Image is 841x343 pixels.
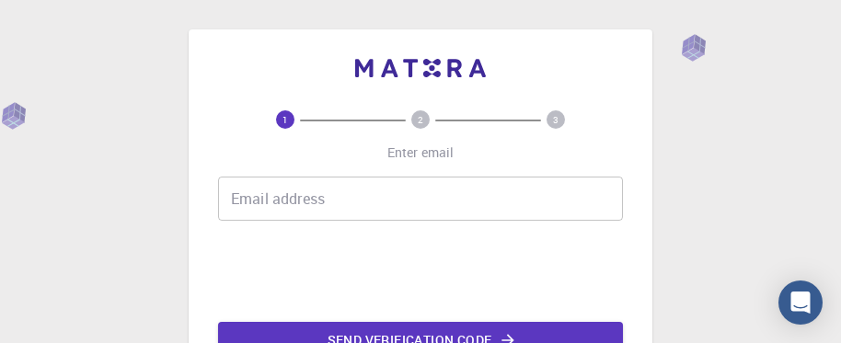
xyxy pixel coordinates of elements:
[282,113,288,126] text: 1
[418,113,423,126] text: 2
[281,235,560,307] iframe: reCAPTCHA
[778,280,823,325] div: Open Intercom Messenger
[387,143,455,162] p: Enter email
[553,113,559,126] text: 3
